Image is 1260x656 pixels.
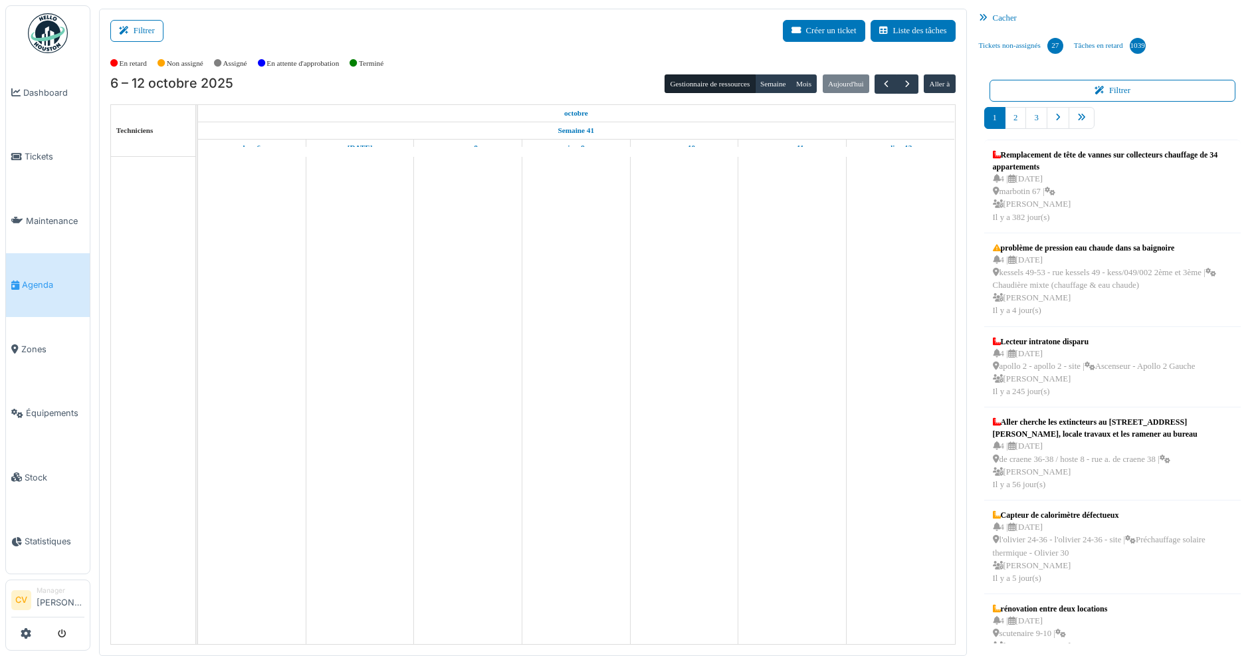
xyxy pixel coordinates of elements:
[993,254,1233,318] div: 4 | [DATE] kessels 49-53 - rue kessels 49 - kess/049/002 2ème et 3ème | Chaudière mixte (chauffag...
[974,9,1252,28] div: Cacher
[6,253,90,318] a: Agenda
[993,173,1233,224] div: 4 | [DATE] marbotin 67 | [PERSON_NAME] Il y a 382 jour(s)
[167,58,203,69] label: Non assigné
[344,140,376,156] a: 7 octobre 2025
[23,86,84,99] span: Dashboard
[791,74,817,93] button: Mois
[223,58,247,69] label: Assigné
[564,140,588,156] a: 9 octobre 2025
[1130,38,1146,54] div: 1039
[993,416,1233,440] div: Aller cherche les extincteurs au [STREET_ADDRESS][PERSON_NAME], locale travaux et les ramener au ...
[1047,38,1063,54] div: 27
[28,13,68,53] img: Badge_color-CXgf-gQk.svg
[116,126,154,134] span: Techniciens
[120,58,147,69] label: En retard
[6,125,90,189] a: Tickets
[1025,107,1047,129] a: 3
[6,382,90,446] a: Équipements
[984,107,1005,129] a: 1
[885,140,915,156] a: 12 octobre 2025
[896,74,918,94] button: Suivant
[984,107,1241,140] nav: pager
[993,336,1196,348] div: Lecteur intratone disparu
[26,215,84,227] span: Maintenance
[670,140,699,156] a: 10 octobre 2025
[823,74,869,93] button: Aujourd'hui
[25,535,84,548] span: Statistiques
[871,20,956,42] button: Liste des tâches
[6,189,90,253] a: Maintenance
[6,60,90,125] a: Dashboard
[110,20,163,42] button: Filtrer
[1005,107,1026,129] a: 2
[993,348,1196,399] div: 4 | [DATE] apollo 2 - apollo 2 - site | Ascenseur - Apollo 2 Gauche [PERSON_NAME] Il y a 245 jour(s)
[990,146,1236,227] a: Remplacement de tête de vannes sur collecteurs chauffage de 34 appartements 4 |[DATE] marbotin 67...
[665,74,755,93] button: Gestionnaire de ressources
[6,317,90,382] a: Zones
[455,140,480,156] a: 8 octobre 2025
[993,242,1233,254] div: problème de pression eau chaude dans sa baignoire
[993,149,1233,173] div: Remplacement de tête de vannes sur collecteurs chauffage de 34 appartements
[990,332,1199,402] a: Lecteur intratone disparu 4 |[DATE] apollo 2 - apollo 2 - site |Ascenseur - Apollo 2 Gauche [PERS...
[110,76,233,92] h2: 6 – 12 octobre 2025
[993,603,1108,615] div: rénovation entre deux locations
[990,506,1236,588] a: Capteur de calorimètre défectueux 4 |[DATE] l'olivier 24-36 - l'olivier 24-36 - site |Préchauffag...
[993,521,1233,585] div: 4 | [DATE] l'olivier 24-36 - l'olivier 24-36 - site | Préchauffage solaire thermique - Olivier 30...
[783,20,865,42] button: Créer un ticket
[21,343,84,356] span: Zones
[555,122,597,139] a: Semaine 41
[37,586,84,614] li: [PERSON_NAME]
[359,58,383,69] label: Terminé
[1069,28,1151,64] a: Tâches en retard
[26,407,84,419] span: Équipements
[875,74,896,94] button: Précédent
[6,445,90,510] a: Stock
[924,74,955,93] button: Aller à
[755,74,791,93] button: Semaine
[6,510,90,574] a: Statistiques
[777,140,807,156] a: 11 octobre 2025
[990,80,1236,102] button: Filtrer
[990,413,1236,494] a: Aller cherche les extincteurs au [STREET_ADDRESS][PERSON_NAME], locale travaux et les ramener au ...
[22,278,84,291] span: Agenda
[37,586,84,596] div: Manager
[25,471,84,484] span: Stock
[993,509,1233,521] div: Capteur de calorimètre défectueux
[974,28,1069,64] a: Tickets non-assignés
[993,440,1233,491] div: 4 | [DATE] de craene 36-38 / hoste 8 - rue a. de craene 38 | [PERSON_NAME] Il y a 56 jour(s)
[990,239,1236,321] a: problème de pression eau chaude dans sa baignoire 4 |[DATE] kessels 49-53 - rue kessels 49 - kess...
[11,586,84,617] a: CV Manager[PERSON_NAME]
[266,58,339,69] label: En attente d'approbation
[561,105,591,122] a: 6 octobre 2025
[11,590,31,610] li: CV
[239,140,264,156] a: 6 octobre 2025
[25,150,84,163] span: Tickets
